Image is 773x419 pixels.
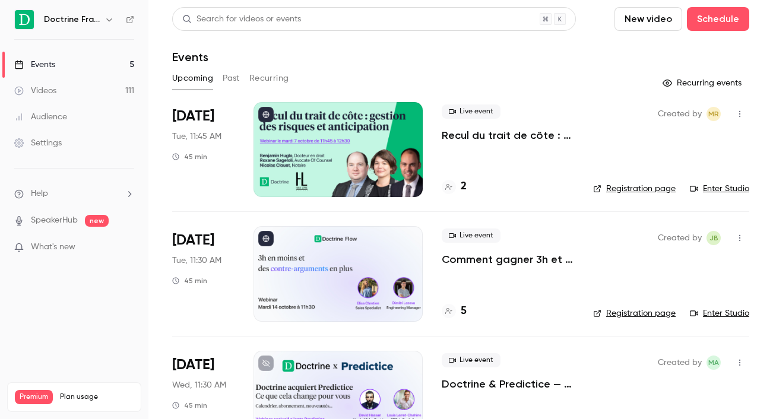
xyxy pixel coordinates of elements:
span: new [85,215,109,227]
span: What's new [31,241,75,253]
span: MA [708,355,719,370]
span: Tue, 11:30 AM [172,255,221,266]
a: 5 [442,303,467,319]
span: JB [709,231,718,245]
div: Audience [14,111,67,123]
a: SpeakerHub [31,214,78,227]
div: Videos [14,85,56,97]
button: Schedule [687,7,749,31]
div: Oct 14 Tue, 11:30 AM (Europe/Paris) [172,226,235,321]
a: Registration page [593,307,676,319]
span: Wed, 11:30 AM [172,379,226,391]
div: 45 min [172,401,207,410]
span: Marguerite Rubin de Cervens [707,107,721,121]
span: Created by [658,231,702,245]
span: Live event [442,104,500,119]
li: help-dropdown-opener [14,188,134,200]
a: Recul du trait de côte : gestion des risques et anticipation [442,128,574,142]
span: Marie Agard [707,355,721,370]
a: Registration page [593,183,676,195]
a: Doctrine & Predictice — ce que l’acquisition change pour vous - Session 1 [442,377,574,391]
span: Live event [442,353,500,367]
span: Plan usage [60,392,134,402]
h6: Doctrine France [44,14,100,26]
span: Tue, 11:45 AM [172,131,221,142]
div: Settings [14,137,62,149]
span: [DATE] [172,231,214,250]
button: Past [223,69,240,88]
span: Justine Burel [707,231,721,245]
div: Oct 7 Tue, 11:45 AM (Europe/Paris) [172,102,235,197]
div: Search for videos or events [182,13,301,26]
a: Enter Studio [690,307,749,319]
h4: 5 [461,303,467,319]
img: Doctrine France [15,10,34,29]
div: 45 min [172,152,207,161]
button: Recurring [249,69,289,88]
span: Help [31,188,48,200]
h1: Events [172,50,208,64]
button: Upcoming [172,69,213,88]
span: [DATE] [172,107,214,126]
iframe: Noticeable Trigger [120,242,134,253]
div: Events [14,59,55,71]
span: MR [708,107,719,121]
span: Created by [658,107,702,121]
a: Enter Studio [690,183,749,195]
span: Premium [15,390,53,404]
a: Comment gagner 3h et de nouveaux arguments ? [442,252,574,266]
span: Live event [442,228,500,243]
span: [DATE] [172,355,214,374]
span: Created by [658,355,702,370]
button: Recurring events [657,74,749,93]
button: New video [614,7,682,31]
a: 2 [442,179,467,195]
div: 45 min [172,276,207,285]
h4: 2 [461,179,467,195]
